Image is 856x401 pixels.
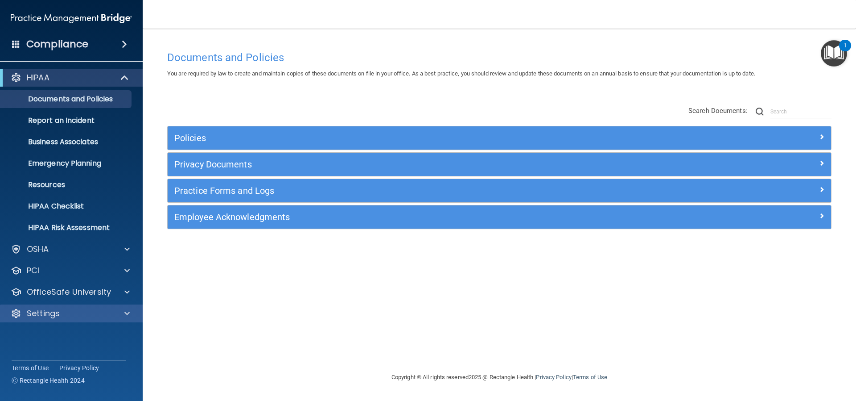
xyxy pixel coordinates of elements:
button: Open Resource Center, 1 new notification [821,40,847,67]
p: Report an Incident [6,116,128,125]
span: You are required by law to create and maintain copies of these documents on file in your office. ... [167,70,755,77]
a: Terms of Use [573,374,607,380]
a: Settings [11,308,130,319]
span: Search Documents: [688,107,748,115]
p: Settings [27,308,60,319]
p: HIPAA Checklist [6,202,128,211]
a: PCI [11,265,130,276]
a: Terms of Use [12,363,49,372]
p: OfficeSafe University [27,287,111,297]
p: Business Associates [6,138,128,146]
h5: Practice Forms and Logs [174,186,658,196]
p: Documents and Policies [6,95,128,104]
p: Emergency Planning [6,159,128,168]
h5: Privacy Documents [174,159,658,169]
a: OSHA [11,244,130,255]
p: Resources [6,180,128,189]
a: Privacy Policy [59,363,99,372]
h5: Employee Acknowledgments [174,212,658,222]
span: Ⓒ Rectangle Health 2024 [12,376,85,385]
p: HIPAA [27,72,49,83]
p: PCI [27,265,39,276]
h4: Compliance [26,38,88,50]
p: OSHA [27,244,49,255]
a: Practice Forms and Logs [174,184,824,198]
a: OfficeSafe University [11,287,130,297]
div: Copyright © All rights reserved 2025 @ Rectangle Health | | [337,363,662,392]
input: Search [770,105,831,118]
div: 1 [844,46,847,57]
a: Privacy Documents [174,157,824,171]
iframe: Drift Widget Chat Controller [702,338,845,373]
img: PMB logo [11,9,132,27]
img: ic-search.3b580494.png [756,108,764,116]
a: HIPAA [11,72,129,83]
a: Employee Acknowledgments [174,210,824,224]
h5: Policies [174,133,658,143]
a: Policies [174,131,824,145]
h4: Documents and Policies [167,52,831,63]
p: HIPAA Risk Assessment [6,223,128,232]
a: Privacy Policy [536,374,571,380]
